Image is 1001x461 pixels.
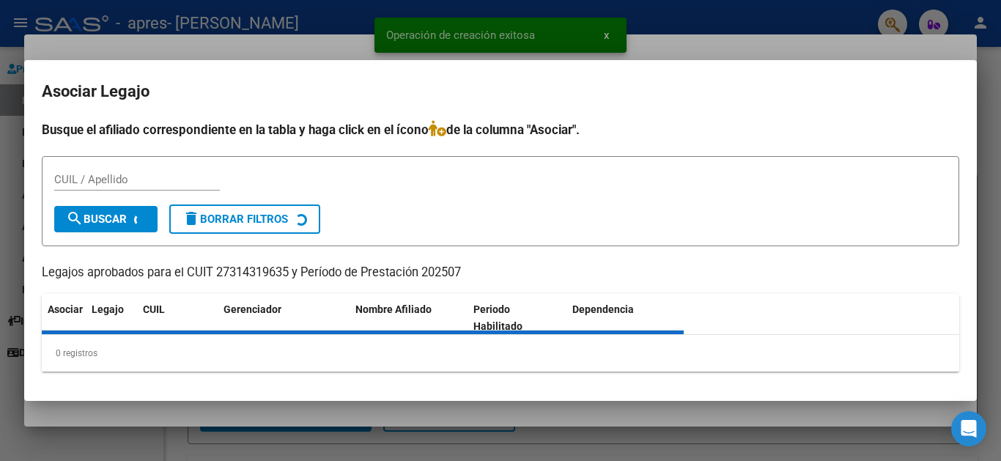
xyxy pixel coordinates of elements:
div: Open Intercom Messenger [951,411,986,446]
button: Borrar Filtros [169,204,320,234]
span: Nombre Afiliado [355,303,432,315]
span: Asociar [48,303,83,315]
datatable-header-cell: Periodo Habilitado [468,294,566,342]
mat-icon: search [66,210,84,227]
p: Legajos aprobados para el CUIT 27314319635 y Período de Prestación 202507 [42,264,959,282]
datatable-header-cell: Gerenciador [218,294,350,342]
button: Buscar [54,206,158,232]
span: Dependencia [572,303,634,315]
span: Borrar Filtros [182,213,288,226]
datatable-header-cell: Legajo [86,294,137,342]
span: CUIL [143,303,165,315]
span: Legajo [92,303,124,315]
span: Gerenciador [224,303,281,315]
h2: Asociar Legajo [42,78,959,106]
h4: Busque el afiliado correspondiente en la tabla y haga click en el ícono de la columna "Asociar". [42,120,959,139]
datatable-header-cell: Asociar [42,294,86,342]
datatable-header-cell: Nombre Afiliado [350,294,468,342]
span: Periodo Habilitado [473,303,522,332]
datatable-header-cell: Dependencia [566,294,684,342]
datatable-header-cell: CUIL [137,294,218,342]
mat-icon: delete [182,210,200,227]
span: Buscar [66,213,127,226]
div: 0 registros [42,335,959,372]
